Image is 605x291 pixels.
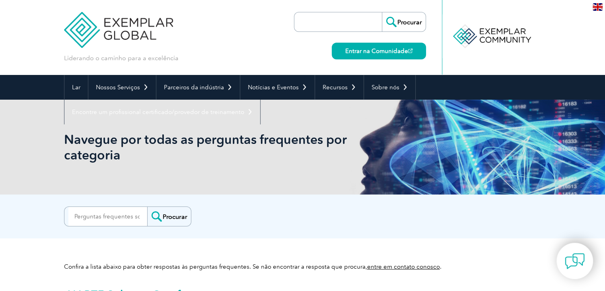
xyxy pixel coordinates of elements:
[64,100,260,124] a: Encontre um profissional certificado/provedor de treinamento
[72,84,80,91] font: Lar
[147,207,191,226] input: Procurar
[382,12,426,31] input: Procurar
[248,84,299,91] font: Notícias e Eventos
[593,3,603,11] img: en
[323,84,348,91] font: Recursos
[315,75,364,100] a: Recursos
[364,75,415,100] a: Sobre nós
[332,43,426,59] a: Entrar na Comunidade
[164,84,224,91] font: Parceiros da indústria
[64,75,88,100] a: Lar
[408,49,412,53] img: open_square.png
[367,263,440,270] a: entre em contato conosco
[64,54,179,62] font: Liderando o caminho para a excelência
[372,84,399,91] font: Sobre nós
[345,47,408,55] font: Entrar na Comunidade
[64,263,367,270] font: Confira a lista abaixo para obter respostas às perguntas frequentes. Se não encontrar a resposta ...
[88,75,156,100] a: Nossos Serviços
[68,207,147,226] input: Perguntas frequentes sobre pesquisa
[96,84,140,91] font: Nossos Serviços
[565,251,585,271] img: contact-chat.png
[240,75,315,100] a: Notícias e Eventos
[440,263,442,270] font: .
[64,132,347,163] font: Navegue por todas as perguntas frequentes por categoria
[72,108,244,116] font: Encontre um profissional certificado/provedor de treinamento
[156,75,240,100] a: Parceiros da indústria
